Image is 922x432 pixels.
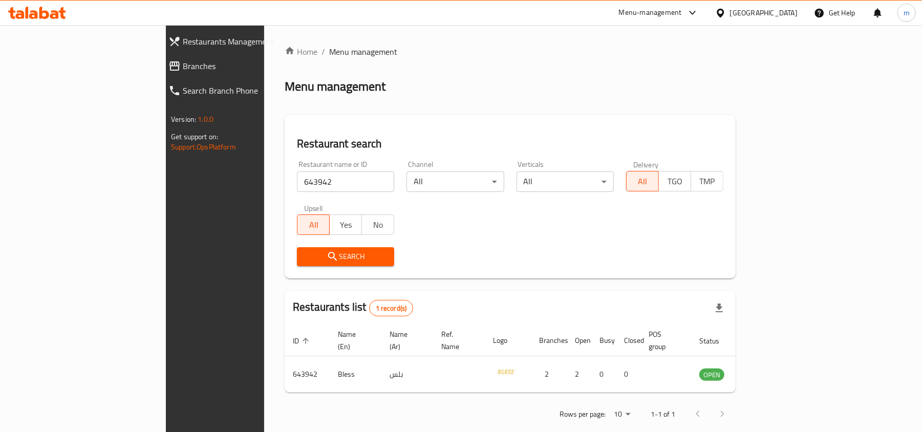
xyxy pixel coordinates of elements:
[171,130,218,143] span: Get support on:
[293,335,312,347] span: ID
[160,29,320,54] a: Restaurants Management
[293,299,413,316] h2: Restaurants list
[160,54,320,78] a: Branches
[304,204,323,211] label: Upsell
[390,328,421,353] span: Name (Ar)
[305,250,386,263] span: Search
[560,408,606,421] p: Rows per page:
[619,7,682,19] div: Menu-management
[330,356,381,393] td: Bless
[730,7,798,18] div: [GEOGRAPHIC_DATA]
[616,325,640,356] th: Closed
[691,171,723,191] button: TMP
[329,46,397,58] span: Menu management
[183,35,312,48] span: Restaurants Management
[663,174,687,189] span: TGO
[285,325,780,393] table: enhanced table
[171,113,196,126] span: Version:
[658,171,691,191] button: TGO
[904,7,910,18] span: m
[171,140,236,154] a: Support.OpsPlatform
[616,356,640,393] td: 0
[329,214,362,235] button: Yes
[381,356,433,393] td: بلس
[695,174,719,189] span: TMP
[297,171,394,192] input: Search for restaurant name or ID..
[531,325,567,356] th: Branches
[699,335,733,347] span: Status
[338,328,369,353] span: Name (En)
[366,218,390,232] span: No
[699,369,724,381] span: OPEN
[567,325,591,356] th: Open
[297,136,723,152] h2: Restaurant search
[441,328,473,353] span: Ref. Name
[406,171,504,192] div: All
[183,84,312,97] span: Search Branch Phone
[517,171,614,192] div: All
[633,161,659,168] label: Delivery
[707,296,732,320] div: Export file
[493,359,519,385] img: Bless
[591,325,616,356] th: Busy
[649,328,679,353] span: POS group
[651,408,675,421] p: 1-1 of 1
[361,214,394,235] button: No
[160,78,320,103] a: Search Branch Phone
[321,46,325,58] li: /
[370,304,413,313] span: 1 record(s)
[485,325,531,356] th: Logo
[297,214,330,235] button: All
[297,247,394,266] button: Search
[285,46,736,58] nav: breadcrumb
[285,78,385,95] h2: Menu management
[631,174,655,189] span: All
[369,300,414,316] div: Total records count
[183,60,312,72] span: Branches
[198,113,213,126] span: 1.0.0
[626,171,659,191] button: All
[567,356,591,393] td: 2
[591,356,616,393] td: 0
[531,356,567,393] td: 2
[302,218,326,232] span: All
[610,407,634,422] div: Rows per page:
[334,218,358,232] span: Yes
